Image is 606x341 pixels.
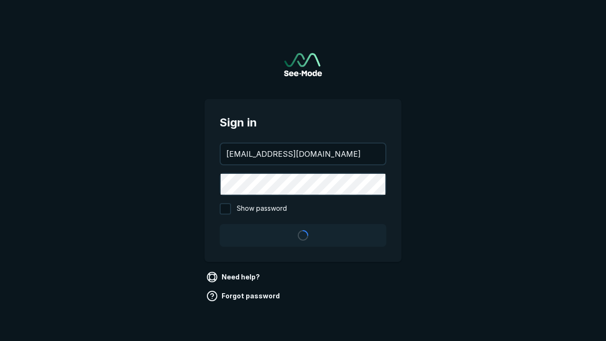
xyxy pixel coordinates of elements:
img: See-Mode Logo [284,53,322,76]
input: your@email.com [221,144,385,164]
a: Need help? [205,269,264,285]
span: Show password [237,203,287,215]
span: Sign in [220,114,386,131]
a: Forgot password [205,288,284,304]
a: Go to sign in [284,53,322,76]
